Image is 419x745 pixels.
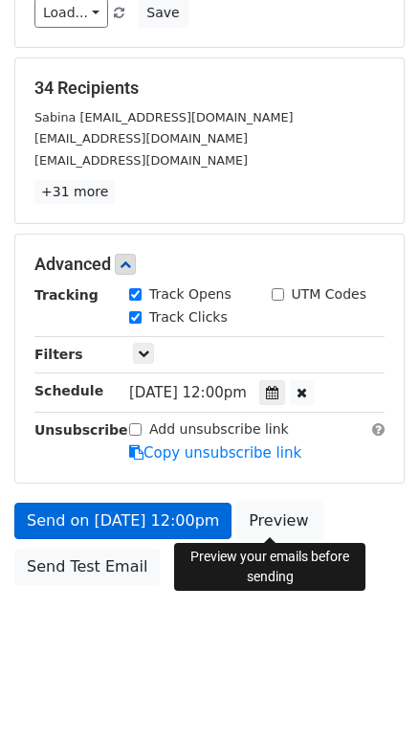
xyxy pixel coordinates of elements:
[34,383,103,398] strong: Schedule
[14,503,232,539] a: Send on [DATE] 12:00pm
[174,543,365,591] div: Preview your emails before sending
[34,347,83,362] strong: Filters
[129,444,301,462] a: Copy unsubscribe link
[34,78,385,99] h5: 34 Recipients
[14,549,160,585] a: Send Test Email
[149,419,289,440] label: Add unsubscribe link
[129,384,247,401] span: [DATE] 12:00pm
[149,284,232,305] label: Track Opens
[34,131,248,146] small: [EMAIL_ADDRESS][DOMAIN_NAME]
[34,110,293,124] small: Sabina [EMAIL_ADDRESS][DOMAIN_NAME]
[34,153,248,168] small: [EMAIL_ADDRESS][DOMAIN_NAME]
[34,287,99,303] strong: Tracking
[292,284,366,305] label: UTM Codes
[34,422,128,438] strong: Unsubscribe
[34,180,115,204] a: +31 more
[323,653,419,745] iframe: Chat Widget
[236,503,320,539] a: Preview
[34,254,385,275] h5: Advanced
[149,307,228,327] label: Track Clicks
